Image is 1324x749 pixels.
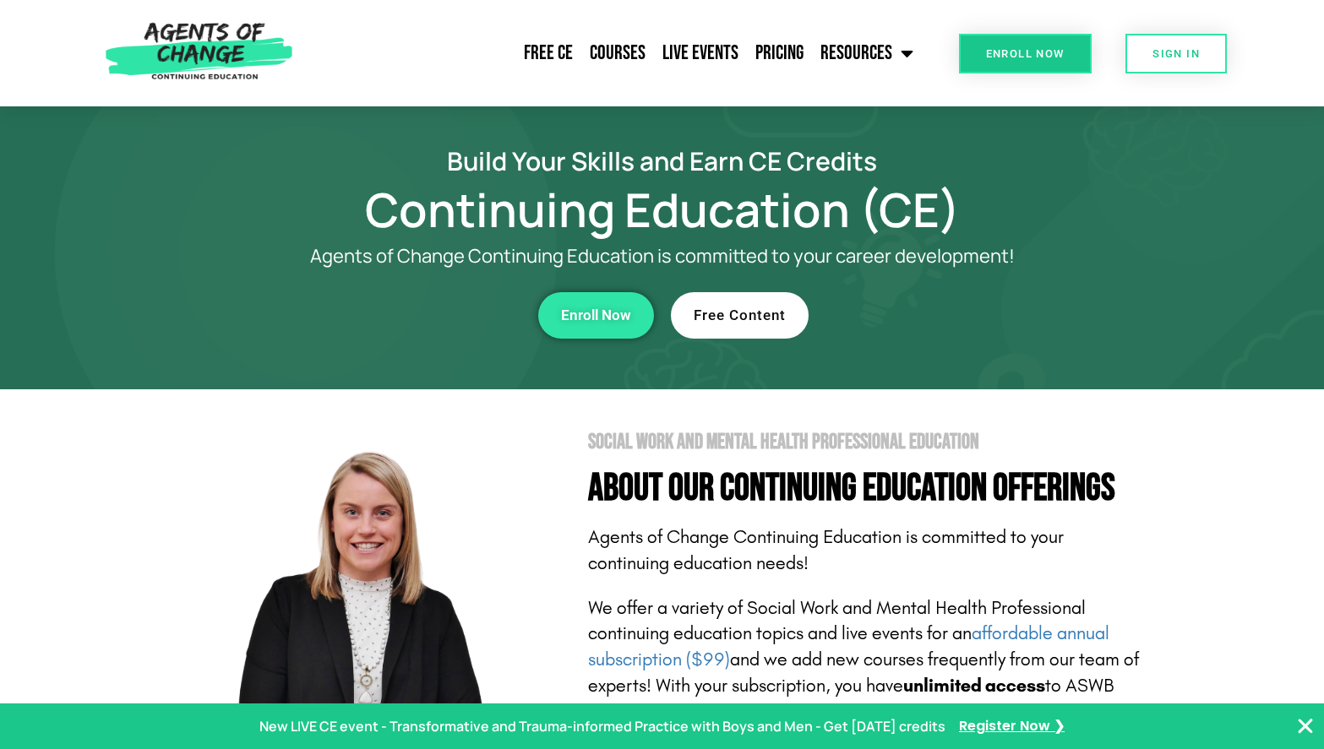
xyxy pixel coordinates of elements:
[986,48,1065,59] span: Enroll Now
[248,246,1076,267] p: Agents of Change Continuing Education is committed to your career development!
[1152,48,1200,59] span: SIGN IN
[1295,716,1316,736] button: Close Banner
[561,308,631,323] span: Enroll Now
[588,431,1144,453] h2: Social Work and Mental Health Professional Education
[538,292,654,339] a: Enroll Now
[1125,34,1227,73] a: SIGN IN
[181,149,1144,173] h2: Build Your Skills and Earn CE Credits
[671,292,809,339] a: Free Content
[588,526,1064,574] span: Agents of Change Continuing Education is committed to your continuing education needs!
[654,32,747,74] a: Live Events
[903,675,1045,697] b: unlimited access
[181,190,1144,229] h1: Continuing Education (CE)
[581,32,654,74] a: Courses
[588,595,1144,725] p: We offer a variety of Social Work and Mental Health Professional continuing education topics and ...
[259,714,945,739] p: New LIVE CE event - Transformative and Trauma-informed Practice with Boys and Men - Get [DATE] cr...
[301,32,922,74] nav: Menu
[959,34,1092,73] a: Enroll Now
[515,32,581,74] a: Free CE
[747,32,812,74] a: Pricing
[812,32,922,74] a: Resources
[852,701,1109,723] b: unlimited access to earn CEUs.
[588,469,1144,507] h4: About Our Continuing Education Offerings
[694,308,786,323] span: Free Content
[959,714,1065,739] a: Register Now ❯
